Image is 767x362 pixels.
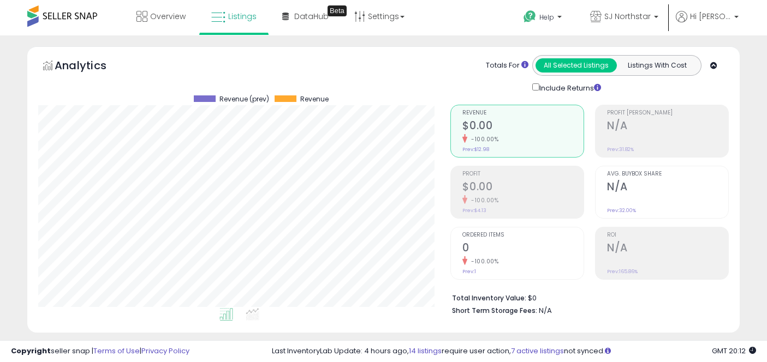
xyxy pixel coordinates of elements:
span: Overview [150,11,186,22]
span: Ordered Items [462,232,584,238]
h5: Analytics [55,58,128,76]
a: Terms of Use [93,346,140,356]
span: Help [539,13,554,22]
div: Tooltip anchor [328,5,347,16]
small: Prev: 31.82% [607,146,634,153]
strong: Copyright [11,346,51,356]
div: Include Returns [524,81,614,94]
div: Last InventoryLab Update: 4 hours ago, require user action, not synced. [272,346,756,357]
span: Revenue [462,110,584,116]
small: -100.00% [467,257,498,266]
span: N/A [539,305,552,316]
span: Listings [228,11,257,22]
div: seller snap | | [11,346,189,357]
small: -100.00% [467,196,498,204]
i: Get Help [523,10,537,23]
h2: N/A [607,119,728,134]
span: SJ Northstar [604,11,651,22]
button: All Selected Listings [536,58,617,73]
small: Prev: $12.98 [462,146,489,153]
span: 2025-10-9 20:12 GMT [712,346,756,356]
h2: $0.00 [462,119,584,134]
h2: N/A [607,180,728,195]
small: Prev: $4.13 [462,207,486,214]
div: Totals For [486,61,528,71]
span: Profit [462,171,584,177]
a: 7 active listings [511,346,564,356]
span: DataHub [294,11,329,22]
a: 14 listings [409,346,442,356]
a: Help [515,2,573,35]
h2: N/A [607,242,728,256]
span: Profit [PERSON_NAME] [607,110,728,116]
span: Revenue (prev) [219,95,269,103]
span: Revenue [300,95,329,103]
button: Listings With Cost [616,58,698,73]
b: Short Term Storage Fees: [452,306,537,315]
small: Prev: 32.00% [607,207,636,214]
span: Avg. Buybox Share [607,171,728,177]
small: -100.00% [467,135,498,143]
a: Privacy Policy [141,346,189,356]
h2: 0 [462,242,584,256]
small: Prev: 165.86% [607,268,638,275]
span: Hi [PERSON_NAME] [690,11,731,22]
small: Prev: 1 [462,268,476,275]
li: $0 [452,291,721,304]
b: Total Inventory Value: [452,293,526,303]
span: ROI [607,232,728,238]
a: Hi [PERSON_NAME] [676,11,739,35]
h2: $0.00 [462,180,584,195]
